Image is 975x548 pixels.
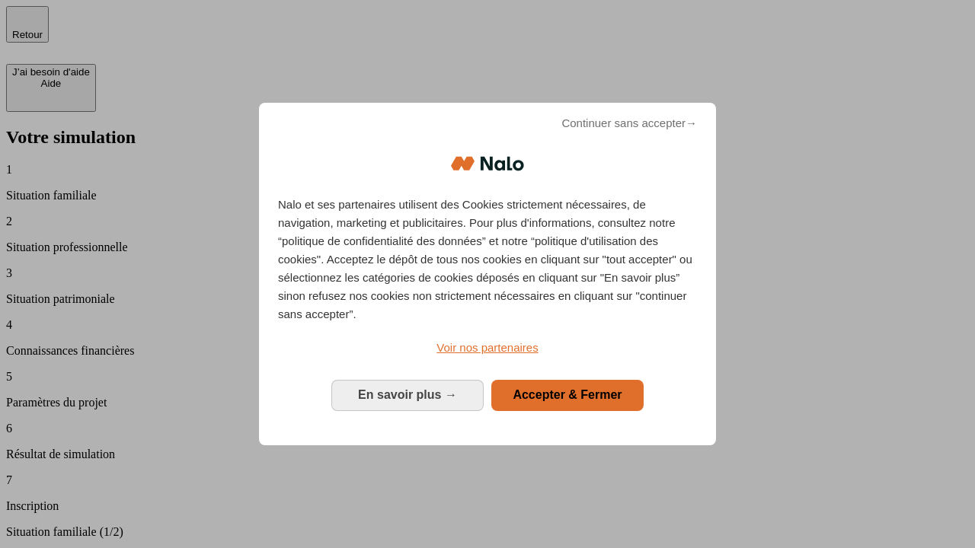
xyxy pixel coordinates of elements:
[278,196,697,323] p: Nalo et ses partenaires utilisent des Cookies strictement nécessaires, de navigation, marketing e...
[491,380,644,410] button: Accepter & Fermer: Accepter notre traitement des données et fermer
[561,114,697,132] span: Continuer sans accepter→
[436,341,538,354] span: Voir nos partenaires
[278,339,697,357] a: Voir nos partenaires
[513,388,622,401] span: Accepter & Fermer
[358,388,457,401] span: En savoir plus →
[259,103,716,444] div: Bienvenue chez Nalo Gestion du consentement
[451,141,524,186] img: Logo
[331,380,484,410] button: En savoir plus: Configurer vos consentements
